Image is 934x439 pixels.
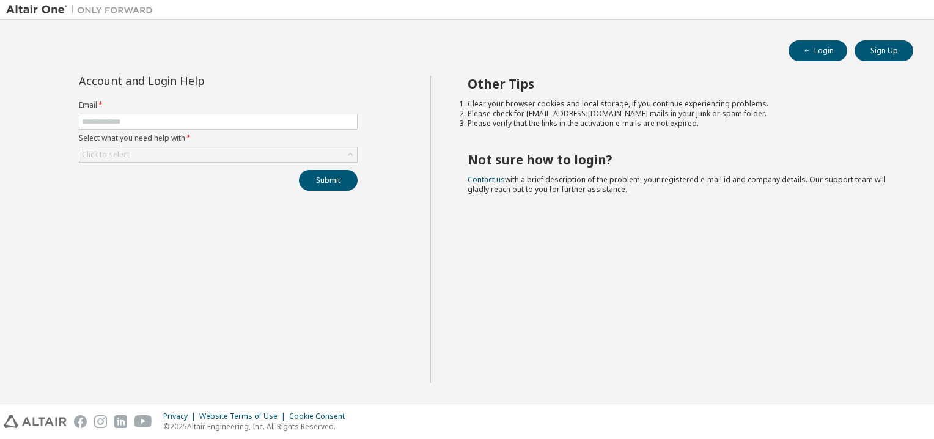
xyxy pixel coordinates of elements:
div: Click to select [82,150,130,160]
span: with a brief description of the problem, your registered e-mail id and company details. Our suppo... [468,174,886,194]
img: Altair One [6,4,159,16]
h2: Other Tips [468,76,892,92]
img: linkedin.svg [114,415,127,428]
div: Cookie Consent [289,411,352,421]
li: Please check for [EMAIL_ADDRESS][DOMAIN_NAME] mails in your junk or spam folder. [468,109,892,119]
li: Clear your browser cookies and local storage, if you continue experiencing problems. [468,99,892,109]
div: Click to select [79,147,357,162]
li: Please verify that the links in the activation e-mails are not expired. [468,119,892,128]
a: Contact us [468,174,505,185]
img: instagram.svg [94,415,107,428]
label: Select what you need help with [79,133,358,143]
div: Account and Login Help [79,76,302,86]
button: Sign Up [855,40,913,61]
h2: Not sure how to login? [468,152,892,168]
p: © 2025 Altair Engineering, Inc. All Rights Reserved. [163,421,352,432]
button: Login [789,40,847,61]
button: Submit [299,170,358,191]
div: Privacy [163,411,199,421]
div: Website Terms of Use [199,411,289,421]
img: youtube.svg [134,415,152,428]
label: Email [79,100,358,110]
img: facebook.svg [74,415,87,428]
img: altair_logo.svg [4,415,67,428]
